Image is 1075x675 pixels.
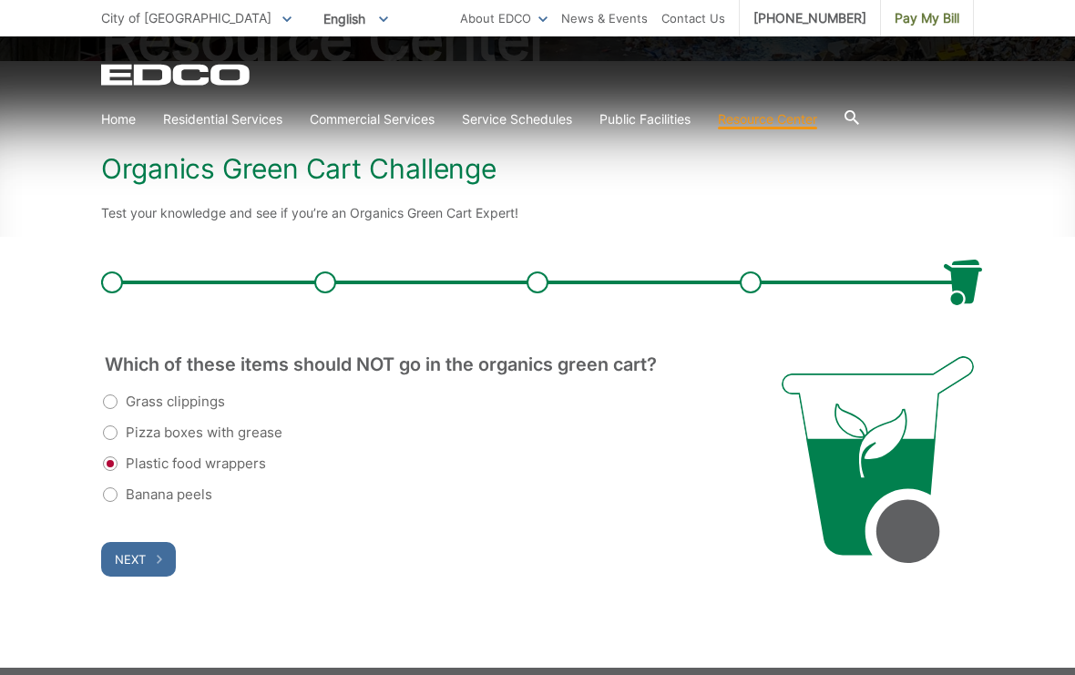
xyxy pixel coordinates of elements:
p: Test your knowledge and see if you’re an Organics Green Cart Expert! [101,203,974,223]
h1: Organics Green Cart Challenge [101,152,974,185]
legend: Which of these items should NOT go in the organics green cart? [103,356,659,373]
span: Next [115,552,146,567]
label: Grass clippings [103,391,225,413]
a: Public Facilities [599,109,691,129]
a: Residential Services [163,109,282,129]
a: Contact Us [661,8,725,28]
a: Commercial Services [310,109,435,129]
label: Pizza boxes with grease [103,422,282,444]
span: English [310,4,402,34]
a: EDCD logo. Return to the homepage. [101,64,252,86]
a: About EDCO [460,8,548,28]
span: City of [GEOGRAPHIC_DATA] [101,10,271,26]
a: Resource Center [718,109,817,129]
a: News & Events [561,8,648,28]
a: Home [101,109,136,129]
label: Plastic food wrappers [103,453,266,475]
label: Banana peels [103,484,212,506]
span: Pay My Bill [895,8,959,28]
a: Service Schedules [462,109,572,129]
button: Next [101,542,176,577]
